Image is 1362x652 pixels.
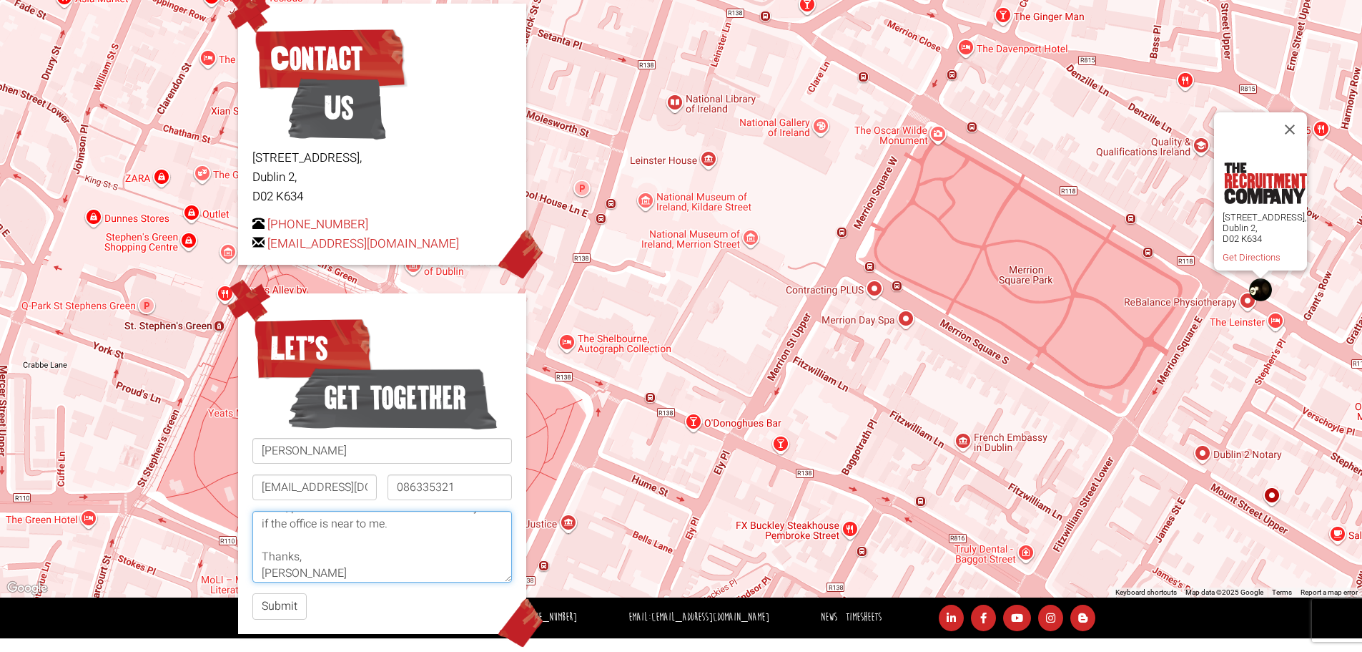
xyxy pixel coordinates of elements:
a: Timesheets [846,610,882,624]
p: [STREET_ADDRESS], Dublin 2, D02 K634 [1223,212,1307,244]
a: Terms (opens in new tab) [1272,588,1292,596]
a: [EMAIL_ADDRESS][DOMAIN_NAME] [267,235,459,253]
a: Open this area in Google Maps (opens a new window) [4,579,51,598]
li: Email: [625,608,773,628]
input: Phone [388,475,512,500]
a: Report a map error [1301,588,1358,596]
span: Map data ©2025 Google [1185,588,1263,596]
button: Keyboard shortcuts [1115,588,1177,598]
a: [EMAIL_ADDRESS][DOMAIN_NAME] [651,610,769,624]
a: [PHONE_NUMBER] [519,610,577,624]
a: News [821,610,837,624]
a: Get Directions [1223,252,1280,263]
img: Google [4,579,51,598]
input: Name [252,438,512,464]
span: get together [288,362,498,434]
a: [PHONE_NUMBER] [267,215,368,233]
span: Us [288,72,386,144]
input: Email [252,475,377,500]
img: the-recruitment-company.png [1224,162,1307,204]
span: Let’s [252,313,373,384]
p: [STREET_ADDRESS], Dublin 2, D02 K634 [252,148,512,207]
span: Contact [252,23,408,94]
button: Close [1273,112,1307,147]
button: Submit [252,593,307,620]
div: The Recruitment Company [1249,278,1272,301]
